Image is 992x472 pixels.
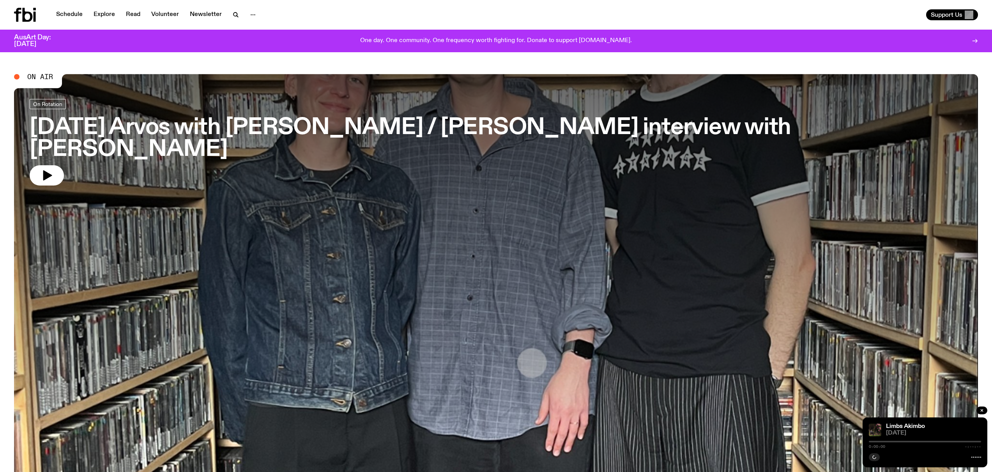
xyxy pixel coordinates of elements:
[14,34,64,48] h3: AusArt Day: [DATE]
[33,101,62,107] span: On Rotation
[30,99,962,186] a: [DATE] Arvos with [PERSON_NAME] / [PERSON_NAME] interview with [PERSON_NAME]
[965,445,981,449] span: -:--:--
[147,9,184,20] a: Volunteer
[30,117,962,161] h3: [DATE] Arvos with [PERSON_NAME] / [PERSON_NAME] interview with [PERSON_NAME]
[926,9,978,20] button: Support Us
[121,9,145,20] a: Read
[869,424,881,436] img: Jackson sits at an outdoor table, legs crossed and gazing at a black and brown dog also sitting a...
[886,423,925,430] a: Limbs Akimbo
[931,11,962,18] span: Support Us
[886,430,981,436] span: [DATE]
[30,99,66,109] a: On Rotation
[185,9,226,20] a: Newsletter
[869,445,885,449] span: 0:00:00
[360,37,632,44] p: One day. One community. One frequency worth fighting for. Donate to support [DOMAIN_NAME].
[27,73,53,80] span: On Air
[51,9,87,20] a: Schedule
[89,9,120,20] a: Explore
